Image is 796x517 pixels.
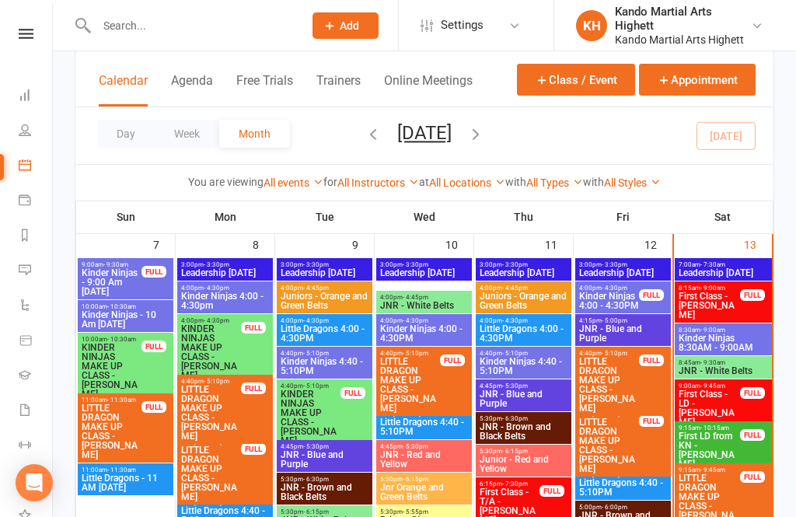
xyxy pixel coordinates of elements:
[397,122,452,144] button: [DATE]
[502,448,528,455] span: - 6:15pm
[502,480,528,487] span: - 7:30pm
[204,317,229,324] span: - 4:30pm
[678,327,769,334] span: 8:30am
[19,184,54,219] a: Payments
[303,476,329,483] span: - 6:30pm
[578,285,640,292] span: 4:00pm
[16,464,53,501] div: Open Intercom Messenger
[678,334,769,352] span: Kinder Ninjas 8:30AM - 9:00AM
[19,79,54,114] a: Dashboard
[180,378,242,385] span: 4:40pm
[153,231,175,257] div: 7
[81,343,142,399] span: KINDER NINJAS MAKE UP CLASS - [PERSON_NAME]
[141,341,166,352] div: FULL
[303,317,329,324] span: - 4:30pm
[403,443,428,450] span: - 5:30pm
[103,261,128,268] span: - 9:30am
[280,317,369,324] span: 4:00pm
[76,201,176,233] th: Sun
[678,292,741,320] span: First Class - [PERSON_NAME]
[526,176,583,189] a: All Types
[204,285,229,292] span: - 4:30pm
[379,483,469,501] span: Jnr Orange and Green Belts
[545,231,573,257] div: 11
[379,450,469,469] span: JNR - Red and Yellow
[639,415,664,427] div: FULL
[479,357,568,376] span: Kinder Ninjas 4:40 - 5:10PM
[678,268,769,278] span: Leadership [DATE]
[316,73,361,107] button: Trainers
[479,317,568,324] span: 4:00pm
[171,73,213,107] button: Agenda
[280,383,341,389] span: 4:40pm
[280,350,369,357] span: 4:40pm
[107,466,136,473] span: - 11:30am
[602,285,627,292] span: - 4:30pm
[384,73,473,107] button: Online Meetings
[578,292,640,310] span: Kinder Ninjas 4:00 - 4:30PM
[578,317,668,324] span: 4:15pm
[403,294,428,301] span: - 4:45pm
[700,359,725,366] span: - 9:30am
[107,396,136,403] span: - 11:30am
[303,383,329,389] span: - 5:10pm
[352,231,374,257] div: 9
[740,387,765,399] div: FULL
[700,285,725,292] span: - 9:00am
[323,176,337,188] strong: for
[502,285,528,292] span: - 4:45pm
[379,261,469,268] span: 3:00pm
[678,285,741,292] span: 8:15am
[678,424,741,431] span: 9:15am
[180,268,270,278] span: Leadership [DATE]
[379,417,469,436] span: Little Dragons 4:40 - 5:10PM
[379,268,469,278] span: Leadership [DATE]
[678,431,741,469] span: First LD from KN - [PERSON_NAME]
[403,261,428,268] span: - 3:30pm
[574,201,673,233] th: Fri
[176,201,275,233] th: Mon
[441,8,484,43] span: Settings
[81,310,170,329] span: Kinder Ninjas - 10 Am [DATE]
[700,466,725,473] span: - 9:45am
[479,455,568,473] span: Junior - Red and Yellow
[19,114,54,149] a: People
[280,508,369,515] span: 5:30pm
[639,289,664,301] div: FULL
[517,64,635,96] button: Class / Event
[303,350,329,357] span: - 5:10pm
[429,176,505,189] a: All Locations
[180,292,270,310] span: Kinder Ninjas 4:00 - 4:30pm
[479,292,568,310] span: Juniors - Orange and Green Belts
[141,266,166,278] div: FULL
[219,120,290,148] button: Month
[303,285,329,292] span: - 4:45pm
[403,317,428,324] span: - 4:30pm
[141,401,166,413] div: FULL
[155,120,219,148] button: Week
[744,231,772,257] div: 13
[479,285,568,292] span: 4:00pm
[99,73,148,107] button: Calendar
[578,324,668,343] span: JNR - Blue and Purple
[188,176,264,188] strong: You are viewing
[479,350,568,357] span: 4:40pm
[578,357,640,413] span: LITTLE DRAGON MAKE UP CLASS - [PERSON_NAME]
[204,261,229,268] span: - 3:30pm
[740,471,765,483] div: FULL
[204,378,229,385] span: - 5:10pm
[97,120,155,148] button: Day
[19,149,54,184] a: Calendar
[479,448,568,455] span: 5:30pm
[502,261,528,268] span: - 3:30pm
[615,33,751,47] div: Kando Martial Arts Highett
[107,336,136,343] span: - 10:30am
[280,261,369,268] span: 3:00pm
[81,466,170,473] span: 11:00am
[678,366,769,376] span: JNR - White Belts
[479,389,568,408] span: JNR - Blue and Purple
[479,383,568,389] span: 4:45pm
[375,201,474,233] th: Wed
[678,383,741,389] span: 9:00am
[615,5,751,33] div: Kando Martial Arts Highett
